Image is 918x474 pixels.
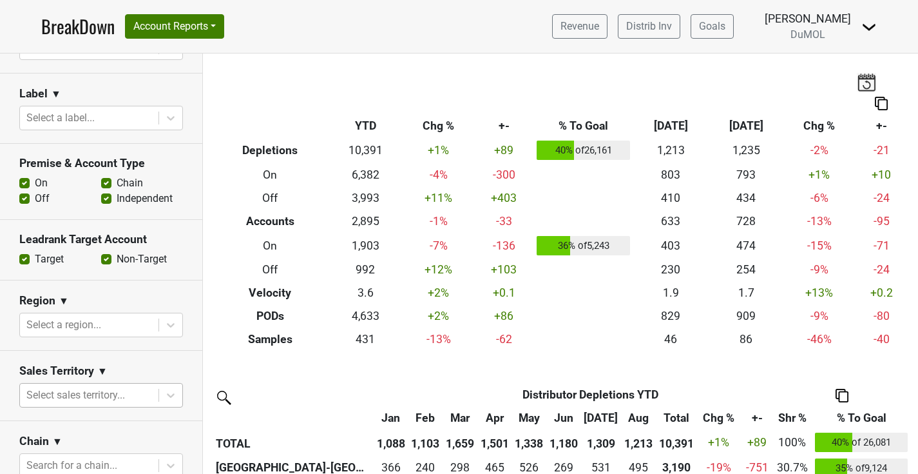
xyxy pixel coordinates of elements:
label: Chain [117,175,143,191]
td: -300 [474,163,534,186]
td: 793 [709,163,784,186]
td: -24 [854,186,908,210]
td: +2 % [403,304,474,328]
th: Apr: activate to sort column ascending [477,406,512,430]
td: 829 [633,304,709,328]
a: Distrib Inv [618,14,680,39]
th: 1,338 [512,430,546,455]
td: +12 % [403,259,474,282]
td: +0.1 [474,282,534,305]
th: 1,103 [408,430,443,455]
td: 728 [709,210,784,233]
td: 410 [633,186,709,210]
h3: Leadrank Target Account [19,233,183,246]
td: -80 [854,304,908,328]
td: 10,391 [328,138,403,164]
td: 992 [328,259,403,282]
th: Distributor Depletions YTD [408,383,773,406]
th: Total: activate to sort column ascending [656,406,697,430]
th: TOTAL [213,430,374,455]
td: 403 [633,233,709,259]
td: +86 [474,304,534,328]
th: Accounts [213,210,328,233]
td: 1,903 [328,233,403,259]
td: 3.6 [328,282,403,305]
td: -40 [854,328,908,351]
td: 474 [709,233,784,259]
th: Feb: activate to sort column ascending [408,406,443,430]
span: DuMOL [790,28,825,41]
th: Samples [213,328,328,351]
th: Shr %: activate to sort column ascending [773,406,812,430]
td: -62 [474,328,534,351]
img: Dropdown Menu [861,19,877,35]
td: 6,382 [328,163,403,186]
img: Copy to clipboard [875,97,888,110]
td: 4,633 [328,304,403,328]
h3: Premise & Account Type [19,157,183,170]
td: -6 % [784,186,855,210]
td: 100% [773,430,812,455]
td: 1,213 [633,138,709,164]
td: -7 % [403,233,474,259]
th: +-: activate to sort column ascending [741,406,773,430]
td: -1 % [403,210,474,233]
th: On [213,233,328,259]
th: [DATE] [633,115,709,138]
td: 803 [633,163,709,186]
td: -15 % [784,233,855,259]
th: 1,213 [621,430,656,455]
span: ▼ [52,434,62,449]
td: -4 % [403,163,474,186]
td: -46 % [784,328,855,351]
div: [PERSON_NAME] [765,10,851,27]
th: &nbsp;: activate to sort column ascending [213,406,374,430]
td: -13 % [403,328,474,351]
th: 1,309 [581,430,622,455]
img: Copy to clipboard [836,389,848,402]
td: +0.2 [854,282,908,305]
a: Goals [691,14,734,39]
td: +103 [474,259,534,282]
th: 1,088 [374,430,408,455]
td: -9 % [784,304,855,328]
th: Chg %: activate to sort column ascending [696,406,741,430]
label: Non-Target [117,252,167,267]
td: 434 [709,186,784,210]
th: On [213,163,328,186]
th: May: activate to sort column ascending [512,406,546,430]
th: Mar: activate to sort column ascending [443,406,477,430]
th: [DATE] [709,115,784,138]
td: +1 % [403,138,474,164]
span: +89 [747,436,767,449]
td: -33 [474,210,534,233]
img: last_updated_date [857,73,876,91]
th: +- [474,115,534,138]
label: On [35,175,48,191]
a: Revenue [552,14,607,39]
img: filter [213,386,233,407]
td: 46 [633,328,709,351]
td: -136 [474,233,534,259]
td: +89 [474,138,534,164]
th: PODs [213,304,328,328]
th: YTD [328,115,403,138]
td: +10 [854,163,908,186]
td: 1,235 [709,138,784,164]
th: Velocity [213,282,328,305]
th: Chg % [784,115,855,138]
a: BreakDown [41,13,115,40]
span: ▼ [97,364,108,379]
h3: Region [19,294,55,308]
td: -21 [854,138,908,164]
td: 230 [633,259,709,282]
td: 1.9 [633,282,709,305]
button: Account Reports [125,14,224,39]
th: 1,501 [477,430,512,455]
td: -24 [854,259,908,282]
span: +1% [708,436,729,449]
th: Jul: activate to sort column ascending [581,406,622,430]
th: Off [213,186,328,210]
label: Target [35,252,64,267]
th: Aug: activate to sort column ascending [621,406,656,430]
